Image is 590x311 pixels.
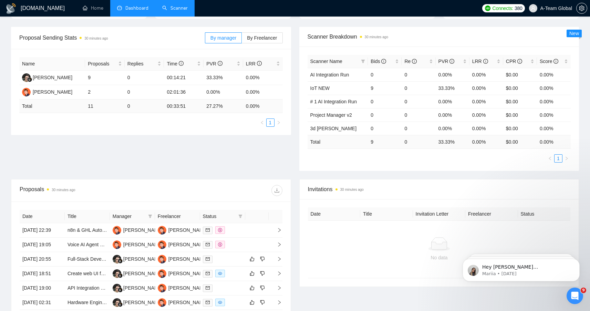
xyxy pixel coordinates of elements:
[68,256,276,262] a: Full-Stack Developer Needed for Building IoT System (Firebase + Raspberry Pi + API Integration)
[308,135,368,148] td: Total
[65,238,110,252] td: Voice AI Agent Setup Specialist - RetellAI
[404,59,417,64] span: Re
[179,61,184,66] span: info-circle
[113,241,163,247] a: OK[PERSON_NAME]
[537,108,571,122] td: 0.00%
[515,4,522,12] span: 380
[6,3,17,14] img: logo
[20,223,65,238] td: [DATE] 22:39
[65,267,110,281] td: Create web UI for for embedded hardware device
[123,255,163,263] div: [PERSON_NAME]
[402,135,435,148] td: 0
[167,61,183,66] span: Time
[250,285,255,291] span: like
[537,122,571,135] td: 0.00%
[436,108,469,122] td: 0.00%
[158,299,208,305] a: OK[PERSON_NAME]
[113,284,121,292] img: DF
[65,296,110,310] td: Hardware Engineer – GPS + IoT Device Prototype
[271,286,282,290] span: right
[206,228,210,232] span: mail
[20,238,65,252] td: [DATE] 19:05
[22,88,31,96] img: OK
[308,207,361,221] th: Date
[113,299,163,305] a: DF[PERSON_NAME]
[85,100,125,113] td: 11
[162,5,188,11] a: searchScanner
[158,298,166,307] img: OK
[266,118,275,127] li: 1
[260,256,265,262] span: dislike
[483,59,488,64] span: info-circle
[465,207,518,221] th: Freelancer
[449,59,454,64] span: info-circle
[168,270,208,277] div: [PERSON_NAME]
[555,155,562,162] a: 1
[158,241,208,247] a: OK[PERSON_NAME]
[248,269,256,278] button: like
[158,284,166,292] img: OK
[518,207,571,221] th: Status
[83,5,103,11] a: homeHome
[158,240,166,249] img: OK
[113,270,163,276] a: DF[PERSON_NAME]
[517,59,522,64] span: info-circle
[537,68,571,81] td: 0.00%
[310,59,342,64] span: Scanner Name
[20,296,65,310] td: [DATE] 02:31
[360,207,413,221] th: Title
[548,156,552,160] span: left
[310,85,330,91] a: IoT NEW
[243,100,283,113] td: 0.00 %
[218,228,222,232] span: dollar
[258,118,266,127] button: left
[203,212,236,220] span: Status
[503,95,537,108] td: $0.00
[402,81,435,95] td: 0
[204,71,243,85] td: 33.33%
[412,59,417,64] span: info-circle
[368,108,402,122] td: 0
[546,154,554,163] button: left
[218,300,222,304] span: eye
[85,57,125,71] th: Proposals
[565,156,569,160] span: right
[537,81,571,95] td: 0.00%
[168,299,208,306] div: [PERSON_NAME]
[246,61,262,66] span: LRR
[113,269,121,278] img: DF
[206,61,222,66] span: PVR
[260,121,264,125] span: left
[277,121,281,125] span: right
[436,122,469,135] td: 0.00%
[168,241,208,248] div: [PERSON_NAME]
[206,257,210,261] span: mail
[164,100,204,113] td: 00:33:51
[22,74,72,80] a: DF[PERSON_NAME]
[452,244,590,292] iframe: Intercom notifications message
[113,226,121,235] img: OK
[148,214,152,218] span: filter
[438,59,455,64] span: PVR
[402,68,435,81] td: 0
[243,85,283,100] td: 0.00%
[540,59,558,64] span: Score
[113,255,121,263] img: DF
[164,85,204,100] td: 02:01:36
[368,135,402,148] td: 9
[257,61,262,66] span: info-circle
[247,35,277,41] span: By Freelancer
[110,210,155,223] th: Manager
[20,252,65,267] td: [DATE] 20:55
[360,56,366,66] span: filter
[402,108,435,122] td: 0
[125,57,164,71] th: Replies
[27,77,32,82] img: gigradar-bm.png
[206,300,210,304] span: mail
[340,188,364,191] time: 30 minutes ago
[123,226,163,234] div: [PERSON_NAME]
[118,288,123,292] img: gigradar-bm.png
[158,285,208,290] a: OK[PERSON_NAME]
[113,227,163,232] a: OK[PERSON_NAME]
